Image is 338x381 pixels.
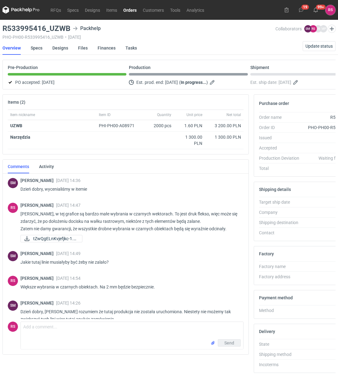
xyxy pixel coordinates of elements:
a: Comments [8,160,29,173]
p: Większe wybrania w czarnych obiektach. Na 2 mm będzie bezpiecznie. [20,283,239,291]
h2: Delivery [259,329,275,334]
a: Analytics [183,6,207,14]
a: UZWB [10,123,22,128]
div: Rafał Stani [8,276,18,286]
div: Rafał Stani [325,5,336,15]
em: ( [179,80,181,85]
div: Factory address [259,274,303,280]
a: Finances [98,41,116,55]
h2: Purchase order [259,101,289,106]
figcaption: SM [8,251,18,261]
div: Contact [259,230,303,236]
span: Unit price [187,112,202,117]
a: Overview [2,41,21,55]
button: Update status [303,41,336,51]
span: [DATE] 14:49 [56,251,81,256]
span: [DATE] 14:54 [56,276,81,281]
strong: Narzędzia [10,135,30,140]
a: tZwQgELnKvjefjkc-1.p... [20,235,82,242]
span: [PERSON_NAME] [20,251,56,256]
div: Shipping method [259,351,303,357]
a: RFQs [47,6,64,14]
figcaption: SM [8,301,18,311]
span: [DATE] 14:26 [56,301,81,305]
h2: Shipping details [259,187,291,192]
div: State [259,341,303,347]
span: Net total [226,112,241,117]
div: Target ship date [259,199,303,205]
span: tZwQgELnKvjefjkc-1.p... [33,235,77,242]
div: Company [259,209,303,215]
div: 1.60 PLN [176,123,202,129]
h2: Payment method [259,295,293,300]
figcaption: JB [314,25,322,32]
div: Issued [259,135,303,141]
div: 1 300.00 PLN [176,134,202,146]
div: Accepted [259,145,303,151]
div: Rafał Stani [8,322,18,332]
a: Orders [120,6,140,14]
button: Edit estimated production end date [209,79,217,86]
a: Tools [167,6,183,14]
span: [PERSON_NAME] [20,301,56,305]
button: Edit collaborators [328,25,336,33]
span: Quantity [157,112,171,117]
p: Dzień dobry, wycenialiśmy w itemie [20,185,239,193]
figcaption: SM [304,25,312,32]
div: Total [259,165,303,171]
a: Designs [82,6,103,14]
em: ) [206,80,208,85]
a: Designs [52,41,68,55]
a: Specs [64,6,82,14]
span: Send [224,341,234,345]
p: Jakie tutaj linie musiałyby być żeby nie zalało? [20,258,239,266]
div: PHI-PH00-A08971 [99,123,140,129]
span: [DATE] [42,79,55,86]
div: tZwQgELnKvjefjkc-1.png [20,235,82,242]
span: [DATE] [165,79,178,86]
span: [DATE] [279,79,291,86]
span: [PERSON_NAME] [20,276,56,281]
div: Est. prod. end: [129,79,248,86]
figcaption: RS [8,203,18,213]
div: 3 200.00 PLN [207,123,241,129]
button: Send [218,339,241,347]
span: • [65,35,67,40]
p: Pre-Production [8,65,38,70]
button: RS [325,5,336,15]
span: [PERSON_NAME] [20,178,56,183]
span: [DATE] 14:47 [56,203,81,208]
a: Activity [39,160,54,173]
span: [PERSON_NAME] [20,203,56,208]
a: Tasks [125,41,137,55]
div: PHO-PH00-R533995416_UZWB [DATE] [2,35,275,40]
p: Dzień dobry, [PERSON_NAME] rozumiem że tutaj produkcja nie została uruchomiona. Niestety nie może... [20,308,239,323]
button: 19 [296,5,306,15]
button: Edit estimated shipping date [292,79,300,86]
figcaption: RS [8,276,18,286]
span: [DATE] 14:36 [56,178,81,183]
div: Shipping destination [259,219,303,226]
span: Item nickname [10,112,35,117]
a: Files [78,41,88,55]
div: PO accepted: [8,79,126,86]
a: Customers [140,6,167,14]
svg: Packhelp Pro [2,6,40,14]
div: Sebastian Markut [8,251,18,261]
p: Production [129,65,151,70]
figcaption: MP [320,25,327,32]
button: 99+ [311,5,321,15]
div: Factory name [259,263,303,270]
div: Sebastian Markut [8,178,18,188]
span: Item ID [99,112,111,117]
div: 2000 pcs [143,120,174,132]
div: Packhelp [73,25,101,32]
p: Shipment [250,65,269,70]
h2: Factory [259,251,274,256]
figcaption: SM [8,178,18,188]
span: Collaborators [275,26,302,31]
div: 1 300.00 PLN [207,134,241,140]
a: Items [103,6,120,14]
a: Specs [31,41,42,55]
